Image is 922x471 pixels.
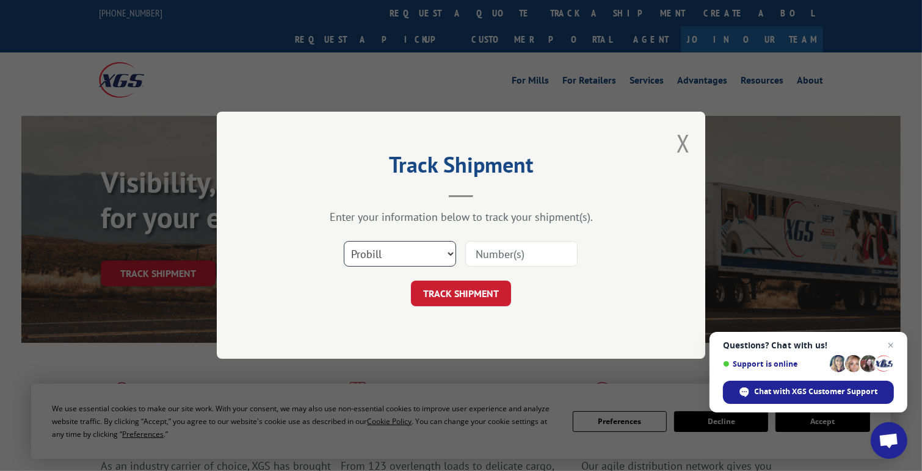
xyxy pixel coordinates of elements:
[465,242,578,267] input: Number(s)
[677,127,690,159] button: Close modal
[755,386,878,397] span: Chat with XGS Customer Support
[278,210,644,225] div: Enter your information below to track your shipment(s).
[884,338,898,353] span: Close chat
[723,381,894,404] div: Chat with XGS Customer Support
[871,422,907,459] div: Open chat
[278,156,644,179] h2: Track Shipment
[723,359,826,369] span: Support is online
[411,281,511,307] button: TRACK SHIPMENT
[723,340,894,350] span: Questions? Chat with us!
